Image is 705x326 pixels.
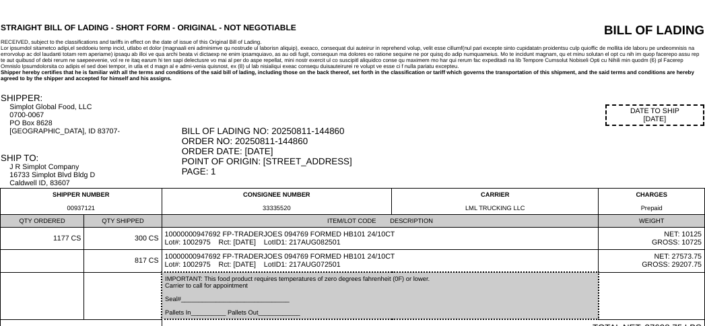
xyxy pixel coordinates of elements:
[1,228,84,250] td: 1177 CS
[182,126,704,176] div: BILL OF LADING NO: 20250811-144860 ORDER NO: 20250811-144860 ORDER DATE: [DATE] POINT OF ORIGIN: ...
[9,163,180,187] div: J R Simplot Company 16733 Simplot Blvd Bldg D Caldwell ID, 83607
[1,215,84,228] td: QTY ORDERED
[601,205,702,211] div: Prepaid
[1,153,180,163] div: SHIP TO:
[84,215,162,228] td: QTY SHIPPED
[605,104,704,126] div: DATE TO SHIP [DATE]
[599,215,705,228] td: WEIGHT
[3,205,159,211] div: 00937121
[1,93,180,103] div: SHIPPER:
[162,189,392,215] td: CONSIGNEE NUMBER
[599,189,705,215] td: CHARGES
[508,23,704,38] div: BILL OF LADING
[599,250,705,273] td: NET: 27573.75 GROSS: 29207.75
[162,215,599,228] td: ITEM/LOT CODE DESCRIPTION
[1,69,704,81] div: Shipper hereby certifies that he is familiar with all the terms and conditions of the said bill o...
[599,228,705,250] td: NET: 10125 GROSS: 10725
[84,228,162,250] td: 300 CS
[9,103,180,135] div: Simplot Global Food, LLC 0700-0067 PO Box 8628 [GEOGRAPHIC_DATA], ID 83707-
[162,272,599,319] td: IMPORTANT: This food product requires temperatures of zero degrees fahrenheit (0F) or lower. Carr...
[162,250,599,273] td: 10000000947692 FP-TRADERJOES 094769 FORMED HB101 24/10CT Lot#: 1002975 Rct: [DATE] LotID1: 217AUG...
[162,228,599,250] td: 10000000947692 FP-TRADERJOES 094769 FORMED HB101 24/10CT Lot#: 1002975 Rct: [DATE] LotID1: 217AUG...
[392,189,599,215] td: CARRIER
[165,205,389,211] div: 33335520
[395,205,595,211] div: LML TRUCKING LLC
[1,189,162,215] td: SHIPPER NUMBER
[84,250,162,273] td: 817 CS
